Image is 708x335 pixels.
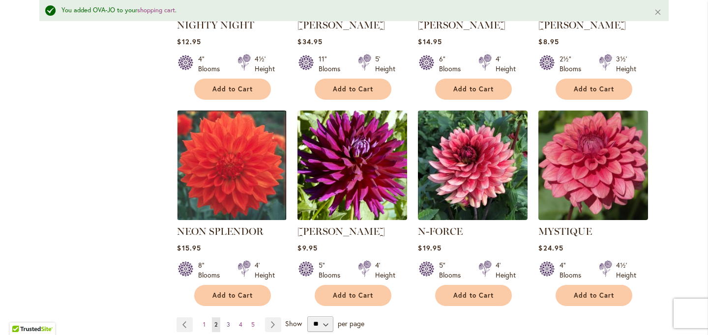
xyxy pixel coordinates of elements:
span: Add to Cart [453,85,494,93]
div: 5" Blooms [439,260,467,280]
a: N-FORCE [418,225,463,237]
img: Neon Splendor [177,111,287,220]
a: MYSTIQUE [538,225,592,237]
a: 1 [201,317,208,332]
span: Add to Cart [574,85,614,93]
span: $15.95 [177,243,201,252]
button: Add to Cart [435,79,512,100]
span: 4 [239,321,242,328]
span: 2 [214,321,218,328]
a: shopping cart [137,6,175,14]
div: 4' Height [255,260,275,280]
a: [PERSON_NAME] [418,19,505,31]
div: 4½' Height [616,260,636,280]
span: $12.95 [177,37,201,46]
a: MYSTIQUE [538,213,648,222]
a: [PERSON_NAME] [297,225,385,237]
a: NADINE JESSIE [297,213,407,222]
button: Add to Cart [556,79,632,100]
a: 5 [249,317,257,332]
img: N-FORCE [418,111,528,220]
div: 4" Blooms [560,260,587,280]
span: Add to Cart [453,291,494,300]
a: Neon Splendor [177,213,287,222]
div: 4' Height [496,260,516,280]
a: [PERSON_NAME] [538,19,626,31]
iframe: Launch Accessibility Center [7,300,35,328]
a: 4 [236,317,245,332]
span: Show [285,318,302,328]
span: Add to Cart [212,291,253,300]
span: per page [338,318,364,328]
div: 4½' Height [255,54,275,74]
span: Add to Cart [574,291,614,300]
span: $34.95 [297,37,322,46]
div: 5' Height [375,54,395,74]
div: 5" Blooms [319,260,346,280]
a: N-FORCE [418,213,528,222]
button: Add to Cart [194,79,271,100]
div: 4' Height [496,54,516,74]
button: Add to Cart [315,79,391,100]
button: Add to Cart [435,285,512,306]
div: 4" Blooms [198,54,226,74]
span: Add to Cart [333,291,373,300]
div: 6" Blooms [439,54,467,74]
a: 3 [224,317,233,332]
img: NADINE JESSIE [297,111,407,220]
div: 8" Blooms [198,260,226,280]
a: [PERSON_NAME] [297,19,385,31]
a: NIGHTY NIGHT [177,19,254,31]
span: Add to Cart [333,85,373,93]
span: 5 [251,321,255,328]
button: Add to Cart [556,285,632,306]
span: $14.95 [418,37,442,46]
button: Add to Cart [194,285,271,306]
div: You added OVA-JO to your . [61,6,639,15]
span: Add to Cart [212,85,253,93]
div: 4' Height [375,260,395,280]
a: NEON SPLENDOR [177,225,264,237]
span: $8.95 [538,37,559,46]
div: 11" Blooms [319,54,346,74]
span: $9.95 [297,243,317,252]
span: $19.95 [418,243,441,252]
span: 3 [227,321,230,328]
span: 1 [203,321,206,328]
div: 3½' Height [616,54,636,74]
span: $24.95 [538,243,563,252]
div: 2½" Blooms [560,54,587,74]
button: Add to Cart [315,285,391,306]
img: MYSTIQUE [538,111,648,220]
